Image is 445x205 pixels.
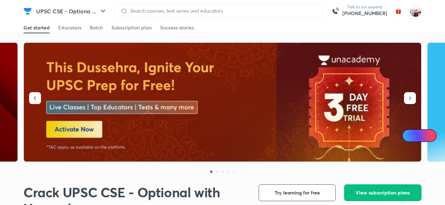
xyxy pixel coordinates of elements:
[344,184,422,201] button: View subscription plans
[23,24,50,31] div: Get started
[58,22,81,33] a: Educators
[275,189,320,196] span: Try learning for free
[111,22,152,33] a: Subscription plan
[32,4,111,18] button: UPSC CSE - Optiona ...
[414,133,432,138] span: Ai Doubts
[23,22,50,33] a: Get started
[128,8,317,14] input: Search courses, test series and educators
[259,184,336,201] button: Try learning for free
[90,24,103,31] div: Batch
[410,5,422,17] img: km swarthi
[160,22,194,33] a: Success stories
[160,24,194,31] div: Success stories
[402,129,437,142] a: Ai Doubts
[111,24,152,31] div: Subscription plan
[342,10,387,17] a: [PHONE_NUMBER]
[328,4,342,18] img: call-us
[58,24,81,31] div: Educators
[342,4,387,10] p: Talk to our experts
[356,189,410,196] span: View subscription plans
[23,7,32,15] img: Company Logo
[406,133,412,138] img: Icon
[90,22,103,33] a: Batch
[393,6,404,17] img: avatar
